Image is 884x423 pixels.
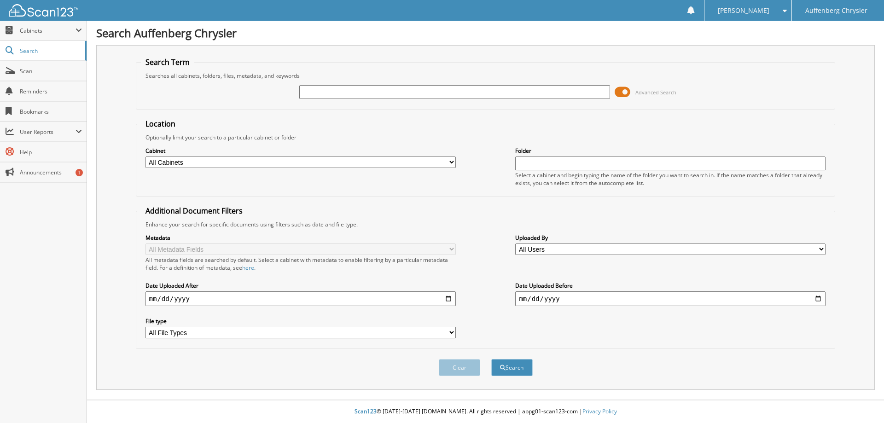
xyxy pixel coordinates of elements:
span: Auffenberg Chrysler [805,8,867,13]
span: Cabinets [20,27,76,35]
label: File type [145,317,456,325]
div: 1 [76,169,83,176]
h1: Search Auffenberg Chrysler [96,25,875,41]
span: [PERSON_NAME] [718,8,769,13]
legend: Location [141,119,180,129]
button: Search [491,359,533,376]
span: User Reports [20,128,76,136]
div: Optionally limit your search to a particular cabinet or folder [141,133,831,141]
label: Date Uploaded After [145,282,456,290]
input: end [515,291,826,306]
legend: Search Term [141,57,194,67]
div: © [DATE]-[DATE] [DOMAIN_NAME]. All rights reserved | appg01-scan123-com | [87,400,884,423]
div: Select a cabinet and begin typing the name of the folder you want to search in. If the name match... [515,171,826,187]
label: Date Uploaded Before [515,282,826,290]
span: Bookmarks [20,108,82,116]
iframe: Chat Widget [838,379,884,423]
span: Advanced Search [635,89,676,96]
legend: Additional Document Filters [141,206,247,216]
label: Uploaded By [515,234,826,242]
img: scan123-logo-white.svg [9,4,78,17]
div: Searches all cabinets, folders, files, metadata, and keywords [141,72,831,80]
span: Search [20,47,81,55]
div: Enhance your search for specific documents using filters such as date and file type. [141,220,831,228]
label: Metadata [145,234,456,242]
label: Folder [515,147,826,155]
span: Help [20,148,82,156]
span: Scan [20,67,82,75]
span: Scan123 [355,407,377,415]
input: start [145,291,456,306]
div: All metadata fields are searched by default. Select a cabinet with metadata to enable filtering b... [145,256,456,272]
a: here [242,264,254,272]
button: Clear [439,359,480,376]
a: Privacy Policy [582,407,617,415]
label: Cabinet [145,147,456,155]
span: Reminders [20,87,82,95]
span: Announcements [20,168,82,176]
